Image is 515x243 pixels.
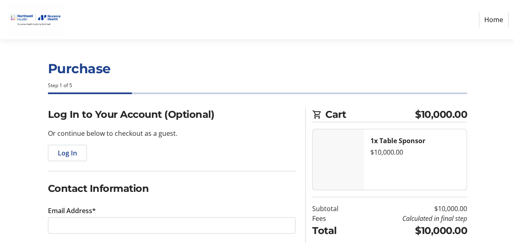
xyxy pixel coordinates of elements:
[357,223,467,238] td: $10,000.00
[48,128,296,138] p: Or continue below to checkout as a guest.
[48,82,467,89] div: Step 1 of 5
[48,206,96,216] label: Email Address*
[357,204,467,214] td: $10,000.00
[48,145,87,161] button: Log In
[370,136,425,145] strong: 1x Table Sponsor
[370,147,460,157] div: $10,000.00
[479,12,508,27] a: Home
[357,214,467,223] td: Calculated in final step
[312,204,357,214] td: Subtotal
[312,223,357,238] td: Total
[312,214,357,223] td: Fees
[313,129,364,190] img: Table Sponsor
[58,148,77,158] span: Log In
[325,107,415,122] span: Cart
[7,3,65,36] img: Nuvance Health's Logo
[48,181,296,196] h2: Contact Information
[48,59,467,79] h1: Purchase
[48,107,296,122] h2: Log In to Your Account (Optional)
[415,107,467,122] span: $10,000.00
